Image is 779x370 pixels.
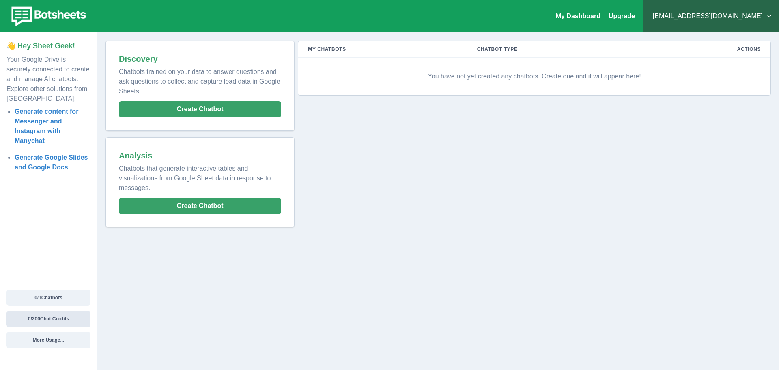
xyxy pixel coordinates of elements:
[6,5,88,28] img: botsheets-logo.png
[15,154,88,171] a: Generate Google Slides and Google Docs
[6,311,90,327] button: 0/200Chat Credits
[119,54,281,64] h2: Discovery
[650,8,773,24] button: [EMAIL_ADDRESS][DOMAIN_NAME]
[119,101,281,117] button: Create Chatbot
[308,64,761,89] p: You have not yet created any chatbots. Create one and it will appear here!
[119,198,281,214] button: Create Chatbot
[6,290,90,306] button: 0/1Chatbots
[467,41,644,58] th: Chatbot Type
[609,13,635,19] a: Upgrade
[119,64,281,96] p: Chatbots trained on your data to answer questions and ask questions to collect and capture lead d...
[643,41,770,58] th: Actions
[6,52,90,104] p: Your Google Drive is securely connected to create and manage AI chatbots. Explore other solutions...
[6,41,90,52] p: 👋 Hey Sheet Geek!
[119,160,281,193] p: Chatbots that generate interactive tables and visualizations from Google Sheet data in response t...
[6,332,90,348] button: More Usage...
[119,151,281,160] h2: Analysis
[556,13,600,19] a: My Dashboard
[15,108,78,144] a: Generate content for Messenger and Instagram with Manychat
[298,41,467,58] th: My Chatbots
